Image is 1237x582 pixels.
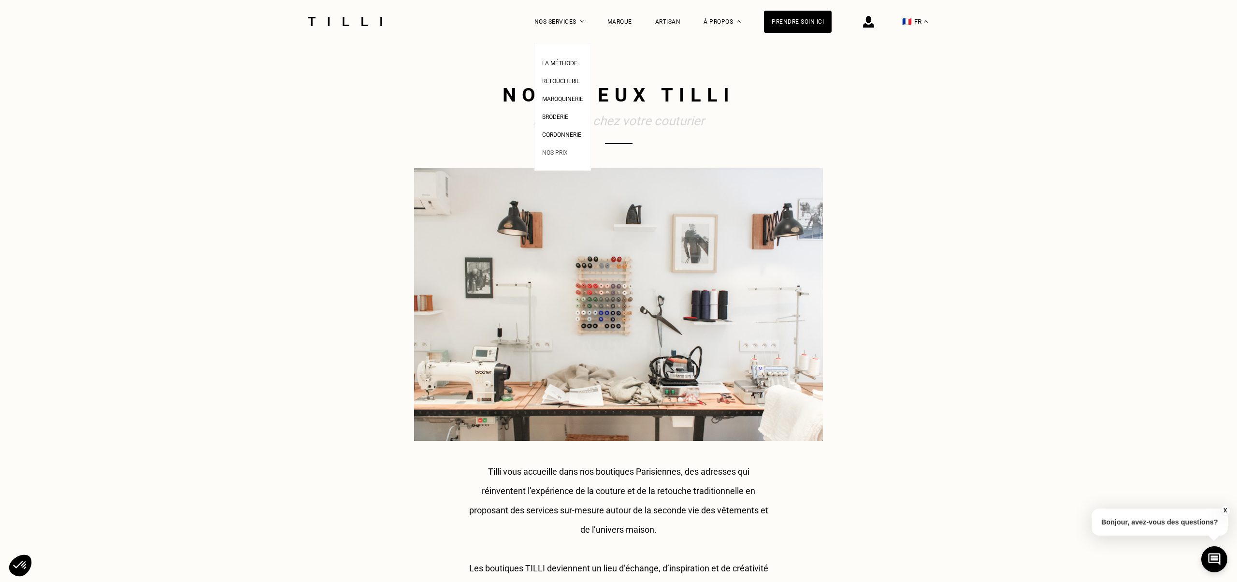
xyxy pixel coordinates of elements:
span: La Méthode [542,60,577,67]
button: X [1220,505,1230,516]
a: Cordonnerie [542,129,581,139]
span: Broderie [542,114,568,120]
img: Menu déroulant [580,20,584,23]
img: icône connexion [863,16,874,28]
h1: Nos lieux Tilli [414,82,823,108]
img: Logo du service de couturière Tilli [304,17,386,26]
img: retoucherie Paris 9 [414,168,823,441]
a: Marque [607,18,632,25]
span: Maroquinerie [542,96,583,102]
a: Maroquinerie [542,93,583,103]
a: Retoucherie [542,75,580,85]
img: menu déroulant [924,20,928,23]
a: La Méthode [542,57,577,67]
a: Broderie [542,111,568,121]
span: Nos prix [542,149,568,156]
h2: Bienvenue chez votre couturier [414,113,823,129]
p: Bonjour, avez-vous des questions? [1092,509,1228,536]
span: 🇫🇷 [902,17,912,26]
span: Cordonnerie [542,131,581,138]
a: Nos prix [542,146,568,157]
a: Artisan [655,18,681,25]
a: Prendre soin ici [764,11,832,33]
img: Menu déroulant à propos [737,20,741,23]
span: Retoucherie [542,78,580,85]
